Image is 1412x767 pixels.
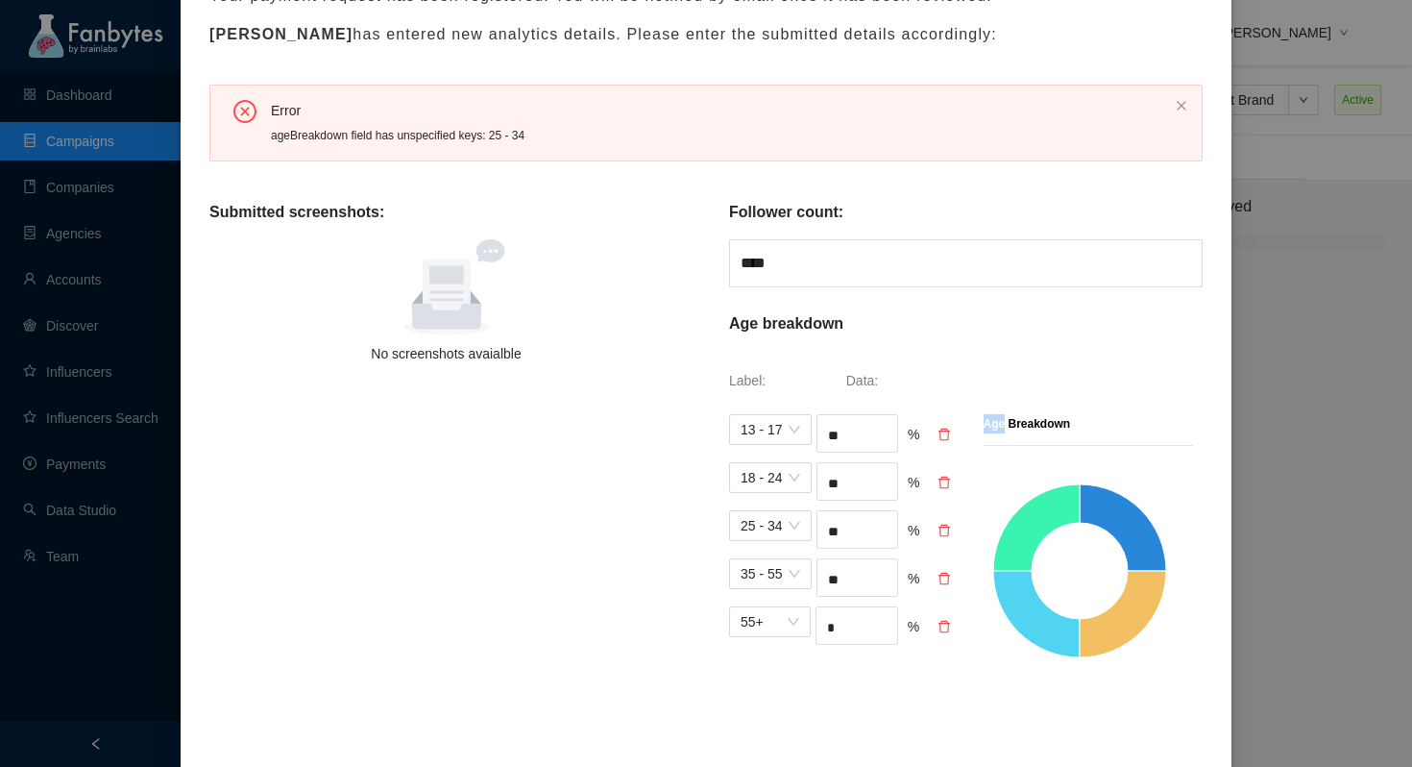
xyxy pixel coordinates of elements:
[729,370,841,391] p: Label:
[908,424,928,453] div: %
[729,312,843,335] p: Age breakdown
[937,620,951,633] span: delete
[984,414,1071,433] p: Age Breakdown
[741,511,800,540] span: 25 - 34
[271,100,1168,121] div: Error
[741,607,799,636] span: 55+
[209,201,384,224] p: Submitted screenshots:
[937,476,951,489] span: delete
[846,370,959,391] p: Data:
[1176,100,1187,111] span: close
[1176,100,1187,112] button: close
[937,428,951,441] span: delete
[209,26,353,42] b: [PERSON_NAME]
[741,463,800,492] span: 18 - 24
[729,201,843,224] p: Follower count:
[741,415,800,444] span: 13 - 17
[741,559,800,588] span: 35 - 55
[937,524,951,537] span: delete
[271,125,1168,146] div: ageBreakdown field has unspecified keys: 25 - 34
[937,572,951,585] span: delete
[908,520,928,549] div: %
[209,23,1203,46] p: has entered new analytics details. Please enter the submitted details accordingly:
[908,568,928,597] div: %
[233,100,256,123] span: close-circle
[908,472,928,501] div: %
[217,343,675,364] div: No screenshots avaialble
[908,616,928,645] div: %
